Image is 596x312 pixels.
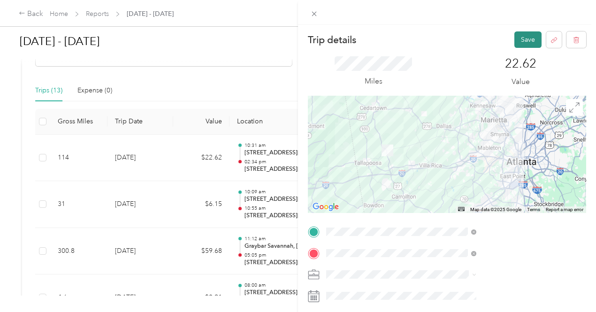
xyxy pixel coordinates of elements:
p: Trip details [308,33,356,46]
a: Terms (opens in new tab) [527,207,540,212]
button: Keyboard shortcuts [458,207,465,211]
p: Value [512,76,530,88]
a: Open this area in Google Maps (opens a new window) [310,201,341,213]
a: Report a map error [546,207,583,212]
p: 22.62 [505,56,536,71]
img: Google [310,201,341,213]
button: Save [514,31,542,48]
iframe: Everlance-gr Chat Button Frame [543,259,596,312]
span: Map data ©2025 Google [470,207,521,212]
p: Miles [365,76,382,87]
